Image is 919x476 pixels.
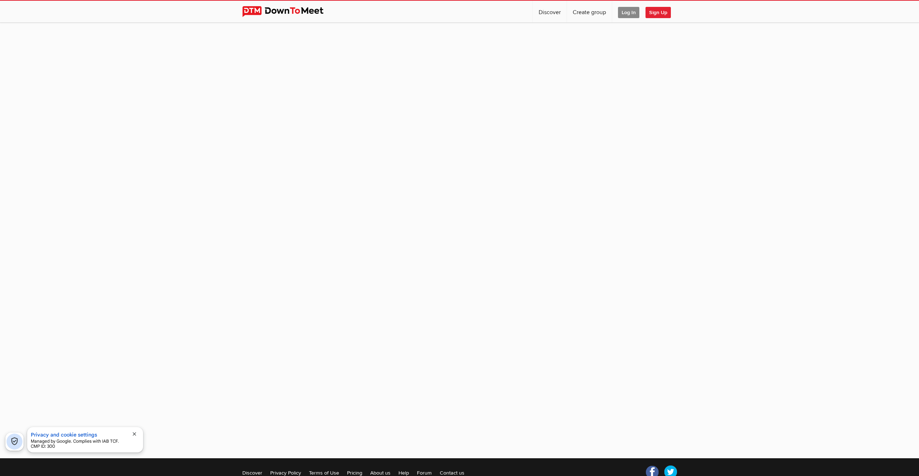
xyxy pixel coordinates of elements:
[646,1,677,22] a: Sign Up
[646,7,671,18] span: Sign Up
[533,1,567,22] a: Discover
[567,1,612,22] a: Create group
[242,6,335,17] img: DownToMeet
[618,7,639,18] span: Log In
[612,1,645,22] a: Log In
